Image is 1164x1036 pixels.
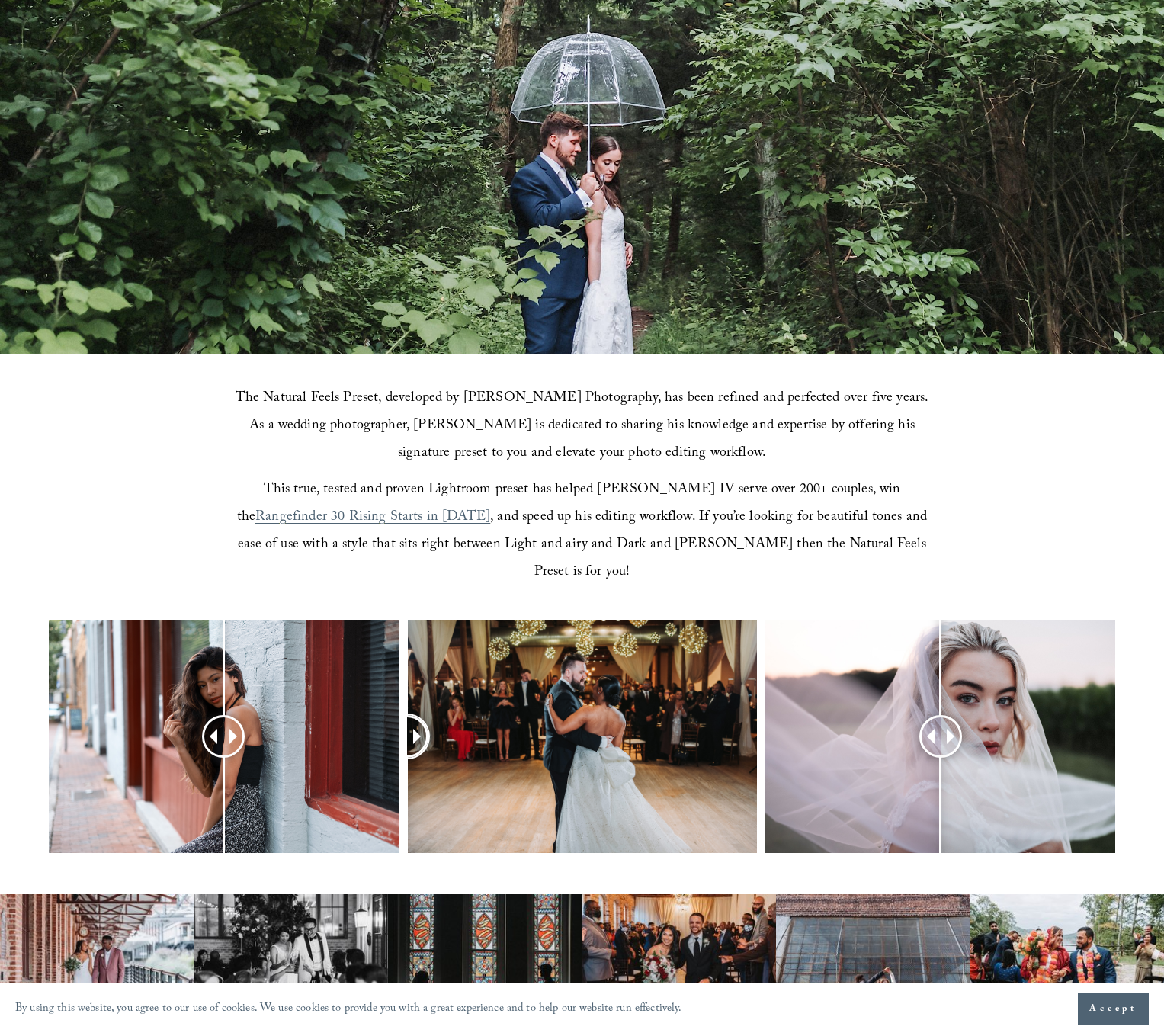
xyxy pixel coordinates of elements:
[255,506,490,530] a: Rangefinder 30 Rising Starts in [DATE]
[1078,993,1149,1025] button: Accept
[237,479,905,530] span: This true, tested and proven Lightroom preset has helped [PERSON_NAME] IV serve over 200+ couples...
[1089,1002,1137,1017] span: Accept
[238,506,931,585] span: , and speed up his editing workflow. If you’re looking for beautiful tones and ease of use with a...
[236,387,933,466] span: The Natural Feels Preset, developed by [PERSON_NAME] Photography, has been refined and perfected ...
[15,999,682,1021] p: By using this website, you agree to our use of cookies. We use cookies to provide you with a grea...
